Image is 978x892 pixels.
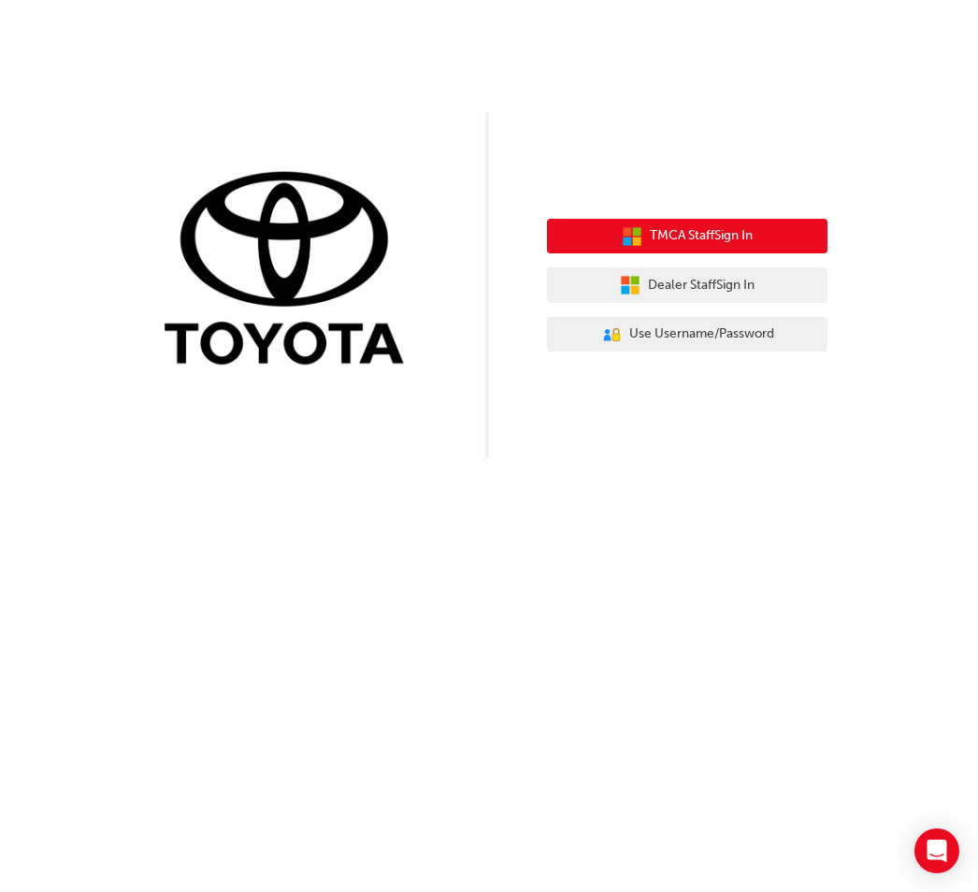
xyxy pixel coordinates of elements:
[648,275,755,296] span: Dealer Staff Sign In
[547,219,827,254] button: TMCA StaffSign In
[547,267,827,303] button: Dealer StaffSign In
[629,324,774,345] span: Use Username/Password
[650,225,753,247] span: TMCA Staff Sign In
[547,317,827,352] button: Use Username/Password
[151,167,431,374] img: Trak
[914,828,959,873] div: Open Intercom Messenger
